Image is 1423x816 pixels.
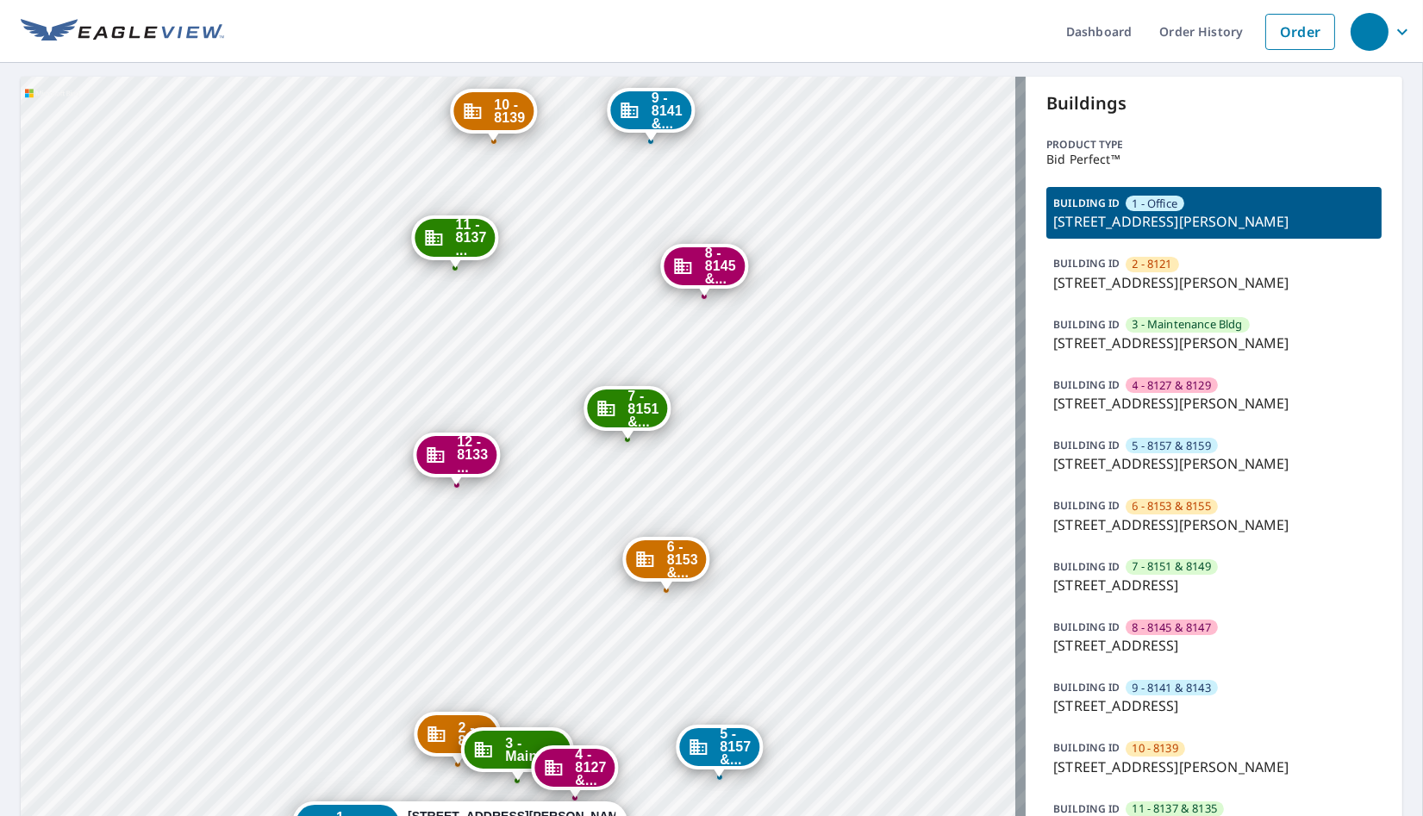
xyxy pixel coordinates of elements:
[652,91,683,130] span: 9 - 8141 &...
[667,540,698,579] span: 6 - 8153 &...
[1133,316,1243,333] span: 3 - Maintenance Bldg
[1133,196,1178,212] span: 1 - Office
[1133,620,1211,636] span: 8 - 8145 & 8147
[1053,575,1375,595] p: [STREET_ADDRESS]
[457,435,488,474] span: 12 - 8133 ...
[413,433,500,486] div: Dropped pin, building 12 - 8133 & 8131, Commercial property, 8117 Barclay St Dallas, TX 75227
[1133,740,1178,757] span: 10 - 8139
[705,246,736,285] span: 8 - 8145 &...
[1133,558,1211,575] span: 7 - 8151 & 8149
[505,737,561,763] span: 3 - Mainte...
[415,712,502,765] div: Dropped pin, building 2 - 8121, Commercial property, 2212 S Buckner Blvd Dallas, TX 75227
[1053,317,1120,332] p: BUILDING ID
[1053,377,1120,392] p: BUILDING ID
[1133,680,1211,696] span: 9 - 8141 & 8143
[1133,377,1211,394] span: 4 - 8127 & 8129
[1053,438,1120,452] p: BUILDING ID
[1053,196,1120,210] p: BUILDING ID
[623,537,710,590] div: Dropped pin, building 6 - 8153 & 8155, Commercial property, 8153 Barclay St Dallas, TX 75227
[1133,256,1172,272] span: 2 - 8121
[676,725,763,778] div: Dropped pin, building 5 - 8157 & 8159, Commercial property, 8159 Barclay St Dallas, TX 75227
[531,745,618,799] div: Dropped pin, building 4 - 8127 & 8129, Commercial property, 8121 Barclay St Dallas, TX 75227
[1053,256,1120,271] p: BUILDING ID
[411,215,498,269] div: Dropped pin, building 11 - 8137 & 8135, Commercial property, 2244 S Buckner Blvd Dallas, TX 75227
[1046,153,1382,166] p: Bid Perfect™
[1053,559,1120,574] p: BUILDING ID
[1053,635,1375,656] p: [STREET_ADDRESS]
[1053,695,1375,716] p: [STREET_ADDRESS]
[1053,211,1375,232] p: [STREET_ADDRESS][PERSON_NAME]
[1053,620,1120,634] p: BUILDING ID
[1053,801,1120,816] p: BUILDING ID
[1053,498,1120,513] p: BUILDING ID
[1053,333,1375,353] p: [STREET_ADDRESS][PERSON_NAME]
[720,727,751,766] span: 5 - 8157 &...
[1053,757,1375,777] p: [STREET_ADDRESS][PERSON_NAME]
[1053,453,1375,474] p: [STREET_ADDRESS][PERSON_NAME]
[1053,740,1120,755] p: BUILDING ID
[1133,438,1211,454] span: 5 - 8157 & 8159
[1053,680,1120,695] p: BUILDING ID
[627,389,658,428] span: 7 - 8151 &...
[575,748,606,787] span: 4 - 8127 &...
[450,89,537,142] div: Dropped pin, building 10 - 8139, Commercial property, 2248 S Buckner Blvd Dallas, TX 75227
[459,721,490,747] span: 2 - 8121
[494,98,525,124] span: 10 - 8139
[1046,137,1382,153] p: Product type
[1265,14,1335,50] a: Order
[584,386,671,439] div: Dropped pin, building 7 - 8151 & 8149, Commercial property, 2223 Lolita Dr Dallas, TX 75227
[661,244,748,297] div: Dropped pin, building 8 - 8145 & 8147, Commercial property, 2247 Lolita Dr Dallas, TX 75227
[1053,272,1375,293] p: [STREET_ADDRESS][PERSON_NAME]
[461,727,573,781] div: Dropped pin, building 3 - Maintenance Bldg, Commercial property, 8125 Barclay St Dallas, TX 75227
[21,19,224,45] img: EV Logo
[455,218,486,257] span: 11 - 8137 ...
[1053,514,1375,535] p: [STREET_ADDRESS][PERSON_NAME]
[1053,393,1375,414] p: [STREET_ADDRESS][PERSON_NAME]
[1133,498,1211,514] span: 6 - 8153 & 8155
[1046,90,1382,116] p: Buildings
[608,88,695,141] div: Dropped pin, building 9 - 8141 & 8143, Commercial property, 2275 Lolita Dr Dallas, TX 75227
